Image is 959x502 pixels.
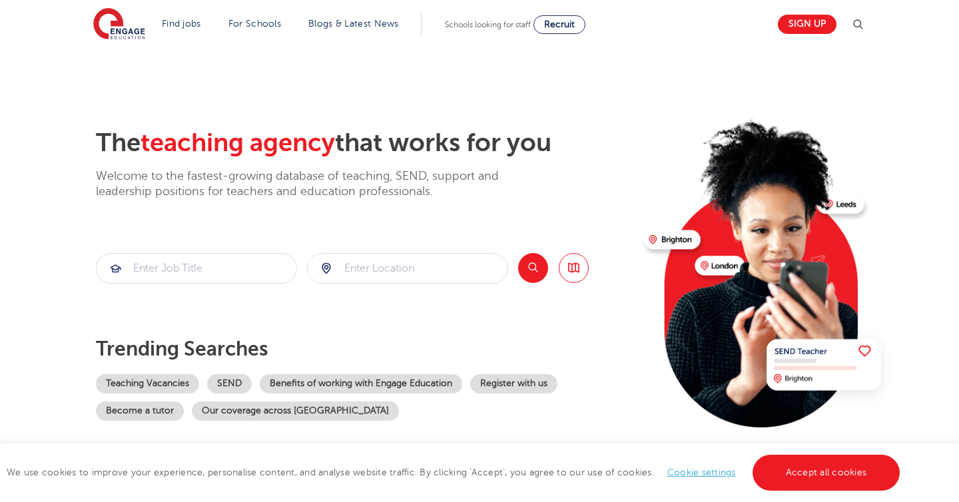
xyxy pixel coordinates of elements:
[96,337,633,361] p: Trending searches
[778,15,836,34] a: Sign up
[93,8,145,41] img: Engage Education
[96,253,297,284] div: Submit
[445,20,531,29] span: Schools looking for staff
[207,374,252,393] a: SEND
[96,374,199,393] a: Teaching Vacancies
[7,467,903,477] span: We use cookies to improve your experience, personalise content, and analyse website traffic. By c...
[162,19,201,29] a: Find jobs
[141,128,335,157] span: teaching agency
[308,254,507,283] input: Submit
[753,455,900,491] a: Accept all cookies
[518,253,548,283] button: Search
[96,128,633,158] h2: The that works for you
[192,401,399,421] a: Our coverage across [GEOGRAPHIC_DATA]
[470,374,557,393] a: Register with us
[667,467,736,477] a: Cookie settings
[96,401,184,421] a: Become a tutor
[96,168,535,200] p: Welcome to the fastest-growing database of teaching, SEND, support and leadership positions for t...
[308,19,399,29] a: Blogs & Latest News
[544,19,575,29] span: Recruit
[228,19,281,29] a: For Schools
[533,15,585,34] a: Recruit
[97,254,296,283] input: Submit
[260,374,462,393] a: Benefits of working with Engage Education
[307,253,508,284] div: Submit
